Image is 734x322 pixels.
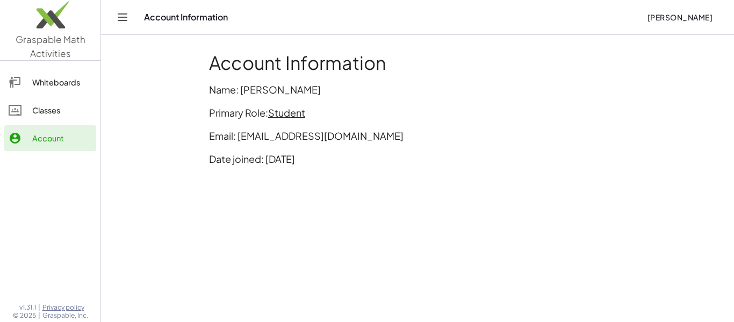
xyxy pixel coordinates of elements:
[209,105,626,120] p: Primary Role:
[209,82,626,97] p: Name: [PERSON_NAME]
[38,303,40,312] span: |
[42,311,88,320] span: Graspable, Inc.
[32,132,92,145] div: Account
[114,9,131,26] button: Toggle navigation
[209,128,626,143] p: Email: [EMAIL_ADDRESS][DOMAIN_NAME]
[32,76,92,89] div: Whiteboards
[13,311,36,320] span: © 2025
[4,97,96,123] a: Classes
[638,8,721,27] button: [PERSON_NAME]
[268,106,305,119] span: Student
[4,125,96,151] a: Account
[42,303,88,312] a: Privacy policy
[16,33,85,59] span: Graspable Math Activities
[32,104,92,117] div: Classes
[209,52,626,74] h1: Account Information
[38,311,40,320] span: |
[4,69,96,95] a: Whiteboards
[647,12,713,22] span: [PERSON_NAME]
[19,303,36,312] span: v1.31.1
[209,152,626,166] p: Date joined: [DATE]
